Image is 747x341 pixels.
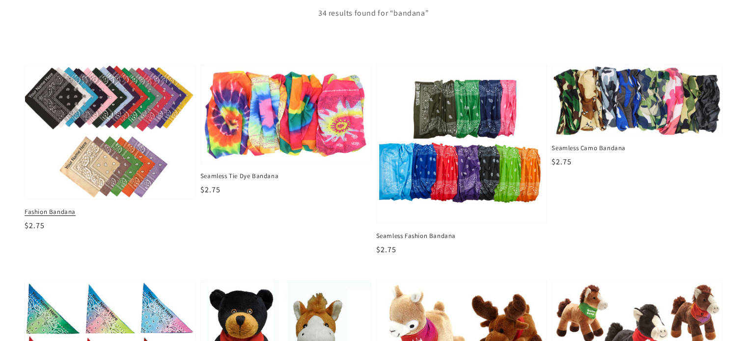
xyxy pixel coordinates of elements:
a: Seamless Fashion Bandana Seamless Fashion Bandana $2.75 [376,65,547,256]
img: Seamless Camo Bandana [552,65,722,135]
span: $2.75 [376,244,396,255]
span: $2.75 [552,157,572,167]
a: Fashion Bandana Fashion Bandana $2.75 [25,65,195,232]
a: Seamless Camo Bandana Seamless Camo Bandana $2.75 [552,65,722,168]
img: Fashion Bandana [23,63,197,201]
span: Seamless Tie Dye Bandana [200,172,371,181]
span: $2.75 [25,220,45,231]
span: Seamless Camo Bandana [552,144,722,153]
a: Seamless Tie Dye Bandana Seamless Tie Dye Bandana $2.75 [200,65,371,196]
img: Seamless Tie Dye Bandana [201,65,371,163]
span: Fashion Bandana [25,208,195,216]
span: $2.75 [200,184,221,195]
p: 34 results found for “bandana” [25,6,722,21]
span: Seamless Fashion Bandana [376,232,547,240]
img: Seamless Fashion Bandana [377,65,547,223]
